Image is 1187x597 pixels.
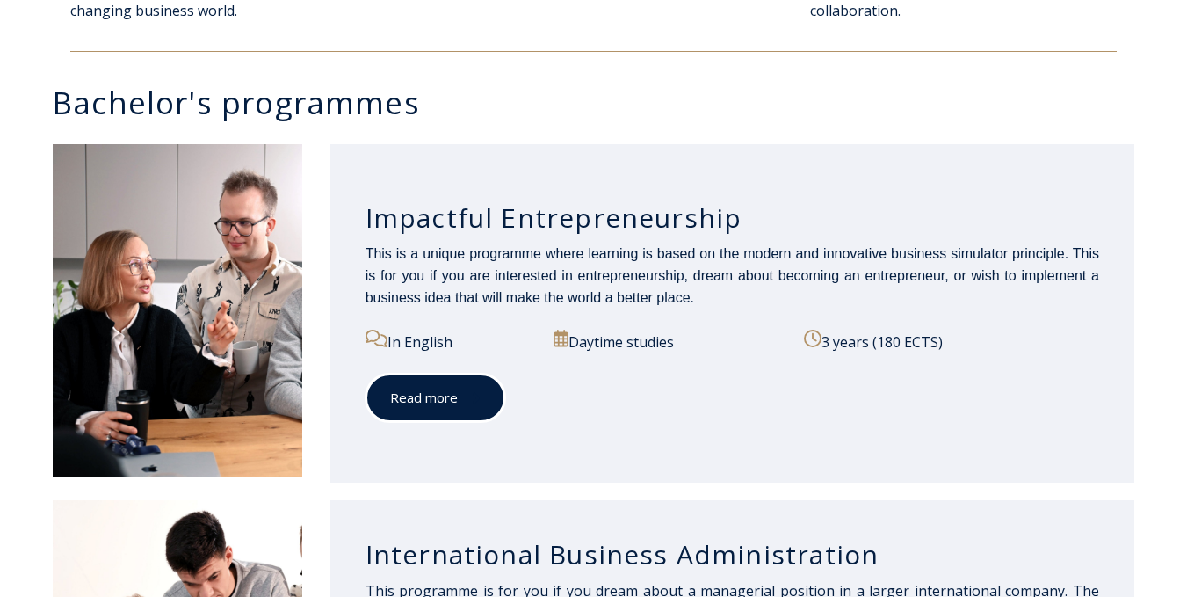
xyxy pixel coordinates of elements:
[366,246,1099,305] span: This is a unique programme where learning is based on the modern and innovative business simulato...
[366,330,535,353] p: In English
[554,330,785,353] p: Daytime studies
[366,538,1099,572] h3: International Business Administration
[804,330,1099,353] p: 3 years (180 ECTS)
[366,374,505,422] a: Read more
[53,144,302,477] img: Impactful Entrepreneurship
[366,201,1099,235] h3: Impactful Entrepreneurship
[53,87,1152,118] h3: Bachelor's programmes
